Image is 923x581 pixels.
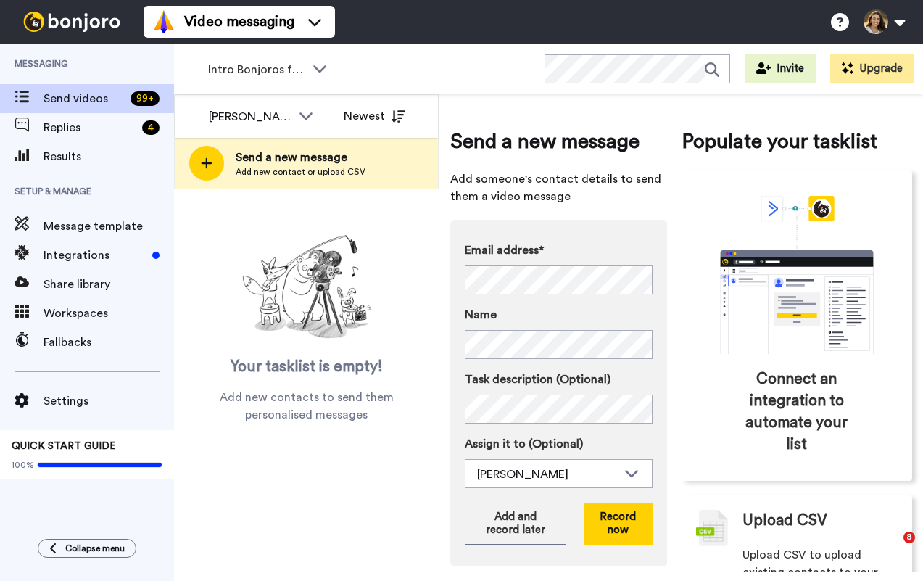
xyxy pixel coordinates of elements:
button: Invite [745,54,816,83]
span: QUICK START GUIDE [12,441,116,451]
span: Add new contact or upload CSV [236,166,365,178]
span: Replies [44,119,136,136]
span: Intro Bonjoros for NTXGD [208,61,305,78]
label: Assign it to (Optional) [465,435,653,453]
span: 100% [12,459,34,471]
img: ready-set-action.png [234,229,379,345]
span: Fallbacks [44,334,174,351]
span: Upload CSV [742,510,827,532]
div: 99 + [131,91,160,106]
span: Name [465,306,497,324]
span: Integrations [44,247,146,264]
span: Send a new message [236,149,365,166]
span: Send a new message [450,127,667,156]
img: vm-color.svg [152,10,175,33]
iframe: Intercom live chat [874,532,908,566]
button: Record now [584,503,653,545]
div: [PERSON_NAME] [477,466,617,483]
span: Add new contacts to send them personalised messages [196,389,417,424]
button: Newest [333,102,416,131]
span: Message template [44,218,174,235]
div: 4 [142,120,160,135]
button: Collapse menu [38,539,136,558]
span: Results [44,148,174,165]
span: Connect an integration to automate your list [743,368,851,456]
label: Task description (Optional) [465,371,653,388]
button: Upgrade [830,54,914,83]
div: [PERSON_NAME] [209,108,291,125]
span: Collapse menu [65,543,125,554]
span: Add someone's contact details to send them a video message [450,170,667,205]
span: Your tasklist is empty! [231,356,383,378]
span: Send videos [44,90,125,107]
span: Video messaging [184,12,294,32]
span: Populate your tasklist [682,127,913,156]
span: Settings [44,392,174,410]
div: animation [688,196,906,354]
span: Share library [44,276,174,293]
img: csv-grey.png [696,510,728,546]
span: Workspaces [44,305,174,322]
button: Add and record later [465,503,566,545]
span: 8 [903,532,915,543]
label: Email address* [465,242,653,259]
img: bj-logo-header-white.svg [17,12,126,32]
